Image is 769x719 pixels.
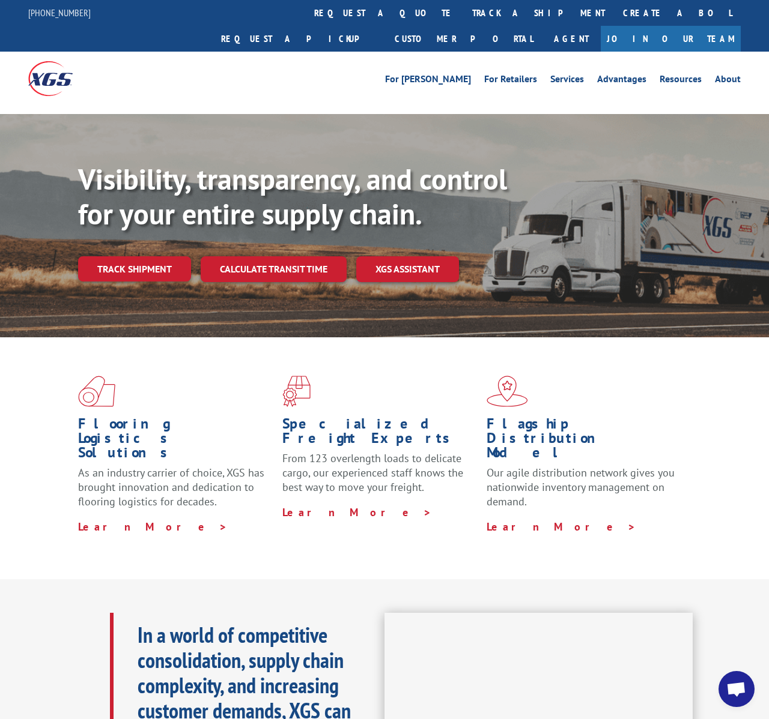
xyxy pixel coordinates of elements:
[201,256,347,282] a: Calculate transit time
[487,376,528,407] img: xgs-icon-flagship-distribution-model-red
[660,74,702,88] a: Resources
[282,417,478,451] h1: Specialized Freight Experts
[78,466,264,508] span: As an industry carrier of choice, XGS has brought innovation and dedication to flooring logistics...
[542,26,601,52] a: Agent
[282,376,311,407] img: xgs-icon-focused-on-flooring-red
[28,7,91,19] a: [PHONE_NUMBER]
[282,451,478,505] p: From 123 overlength loads to delicate cargo, our experienced staff knows the best way to move you...
[386,26,542,52] a: Customer Portal
[282,505,432,519] a: Learn More >
[715,74,741,88] a: About
[487,520,636,534] a: Learn More >
[78,417,273,466] h1: Flooring Logistics Solutions
[78,160,507,232] b: Visibility, transparency, and control for your entire supply chain.
[601,26,741,52] a: Join Our Team
[78,256,191,281] a: Track shipment
[78,520,228,534] a: Learn More >
[487,417,682,466] h1: Flagship Distribution Model
[487,466,675,508] span: Our agile distribution network gives you nationwide inventory management on demand.
[719,671,755,707] a: Open chat
[484,74,537,88] a: For Retailers
[212,26,386,52] a: Request a pickup
[356,256,459,282] a: XGS ASSISTANT
[597,74,646,88] a: Advantages
[78,376,115,407] img: xgs-icon-total-supply-chain-intelligence-red
[385,74,471,88] a: For [PERSON_NAME]
[550,74,584,88] a: Services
